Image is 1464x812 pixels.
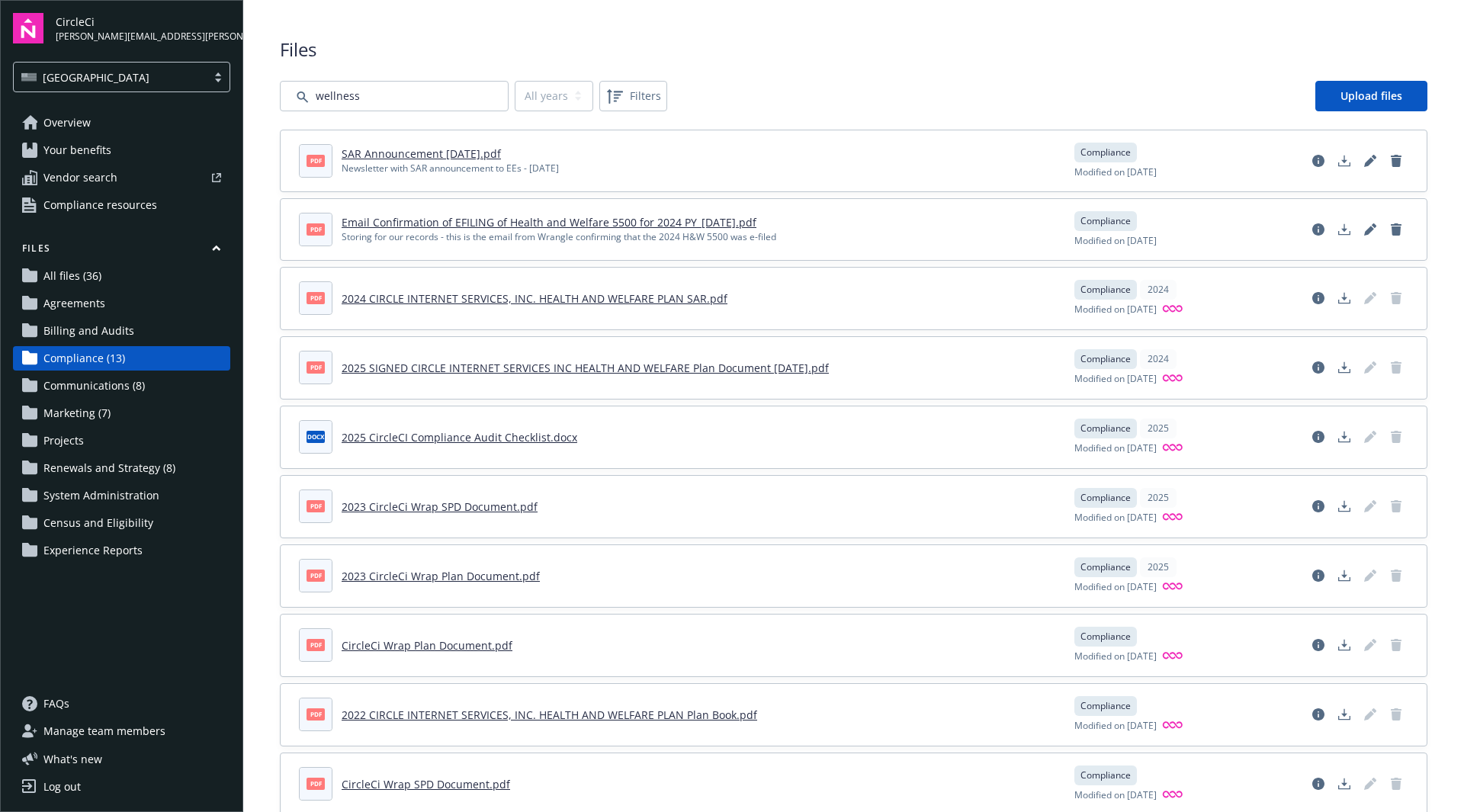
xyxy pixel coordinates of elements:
[1358,772,1382,796] span: Edit document
[1080,560,1131,574] span: Compliance
[43,346,125,371] span: Compliance (13)
[56,14,230,30] span: CircleCi
[13,13,43,43] img: navigator-logo.svg
[1384,355,1408,380] span: Delete document
[13,483,230,508] a: System Administration
[1074,788,1157,803] span: Modified on [DATE]
[1332,633,1356,657] a: Download document
[1315,81,1427,111] a: Upload files
[1332,217,1356,242] a: Download document
[43,319,134,343] span: Billing and Audits
[1306,425,1331,449] a: View file details
[43,374,145,398] span: Communications (8)
[43,692,69,716] span: FAQs
[1358,633,1382,657] span: Edit document
[43,401,111,425] span: Marketing (7)
[13,374,230,398] a: Communications (8)
[1306,702,1331,727] a: View file details
[307,708,325,720] span: pdf
[1358,217,1382,242] a: Edit document
[1358,563,1382,588] span: Edit document
[307,639,325,650] span: pdf
[1306,286,1331,310] a: View file details
[56,13,230,43] button: CircleCi[PERSON_NAME][EMAIL_ADDRESS][PERSON_NAME][DOMAIN_NAME]
[1340,88,1402,103] span: Upload files
[43,165,117,190] span: Vendor search
[43,111,91,135] span: Overview
[1074,719,1157,733] span: Modified on [DATE]
[1074,650,1157,664] span: Modified on [DATE]
[1306,355,1331,380] a: View file details
[1358,425,1382,449] span: Edit document
[1140,349,1177,369] div: 2024
[13,511,230,535] a: Census and Eligibility
[342,499,538,514] a: 2023 CircleCi Wrap SPD Document.pdf
[1080,214,1131,228] span: Compliance
[1384,772,1408,796] span: Delete document
[1332,702,1356,727] a: Download document
[1080,491,1131,505] span: Compliance
[342,638,512,653] a: CircleCi Wrap Plan Document.pdf
[43,483,159,508] span: System Administration
[1384,563,1408,588] span: Delete document
[307,570,325,581] span: pdf
[43,538,143,563] span: Experience Reports
[13,242,230,261] button: Files
[342,361,829,375] a: 2025 SIGNED CIRCLE INTERNET SERVICES INC HEALTH AND WELFARE Plan Document [DATE].pdf
[1074,580,1157,595] span: Modified on [DATE]
[1384,286,1408,310] span: Delete document
[1306,494,1331,518] a: View file details
[43,291,105,316] span: Agreements
[1332,149,1356,173] a: Download document
[342,215,756,229] a: Email Confirmation of EFILING of Health and Welfare 5500 for 2024 PY_[DATE].pdf
[1384,633,1408,657] a: Delete document
[1080,283,1131,297] span: Compliance
[21,69,199,85] span: [GEOGRAPHIC_DATA]
[342,430,577,445] a: 2025 CircleCI Compliance Audit Checklist.docx
[13,138,230,162] a: Your benefits
[1306,563,1331,588] a: View file details
[1080,146,1131,159] span: Compliance
[13,111,230,135] a: Overview
[342,230,776,244] div: Storing for our records - this is the email from Wrangle confirming that the 2024 H&W 5500 was e-...
[1358,355,1382,380] a: Edit document
[43,264,101,288] span: All files (36)
[1074,441,1157,456] span: Modified on [DATE]
[1306,149,1331,173] a: View file details
[1384,494,1408,518] span: Delete document
[1074,165,1157,179] span: Modified on [DATE]
[13,719,230,743] a: Manage team members
[342,162,559,175] div: Newsletter with SAR announcement to EEs - [DATE]
[43,719,165,743] span: Manage team members
[307,500,325,512] span: pdf
[280,37,1427,63] span: Files
[43,428,84,453] span: Projects
[1384,425,1408,449] span: Delete document
[307,361,325,373] span: pdf
[43,775,81,799] div: Log out
[1358,286,1382,310] span: Edit document
[1080,352,1131,366] span: Compliance
[43,69,149,85] span: [GEOGRAPHIC_DATA]
[1358,494,1382,518] span: Edit document
[1384,702,1408,727] span: Delete document
[56,30,230,43] span: [PERSON_NAME][EMAIL_ADDRESS][PERSON_NAME][DOMAIN_NAME]
[1140,280,1177,300] div: 2024
[1332,286,1356,310] a: Download document
[342,777,510,791] a: CircleCi Wrap SPD Document.pdf
[13,428,230,453] a: Projects
[342,146,501,161] a: SAR Announcement [DATE].pdf
[13,319,230,343] a: Billing and Audits
[1384,217,1408,242] a: Delete document
[13,291,230,316] a: Agreements
[307,223,325,235] span: pdf
[13,264,230,288] a: All files (36)
[307,778,325,789] span: pdf
[602,84,664,108] span: Filters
